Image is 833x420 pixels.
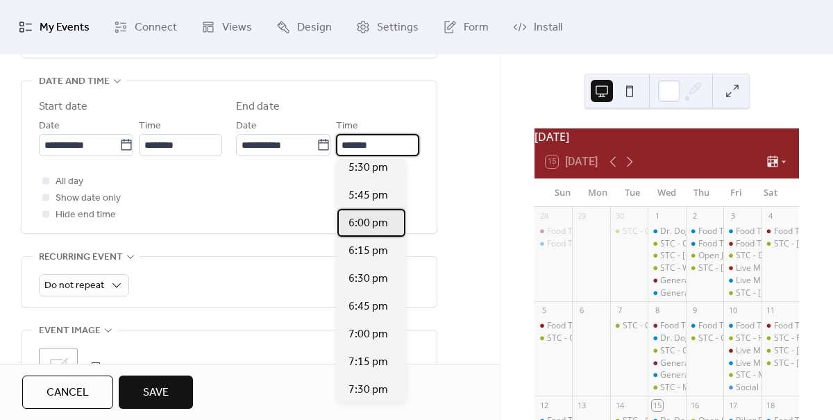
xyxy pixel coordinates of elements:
[652,305,662,316] div: 8
[648,369,685,381] div: General Knowledge Trivia - Roselle @ Wed Oct 8, 2025 7pm - 9pm (CDT)
[297,17,332,39] span: Design
[766,211,776,221] div: 4
[348,187,388,204] span: 5:45 pm
[236,118,257,135] span: Date
[22,376,113,409] button: Cancel
[503,6,573,49] a: Install
[648,320,685,332] div: Food Truck - Happy Lobster - Lemont @ Wed Oct 8, 2025 5pm - 9pm (CDT)
[576,211,587,221] div: 29
[723,250,761,262] div: STC - Dark Horse Grill @ Fri Oct 3, 2025 5pm - 9pm (CDT)
[534,17,562,39] span: Install
[766,305,776,316] div: 11
[535,333,572,344] div: STC - Outdoor Doggie Dining class @ 1pm - 2:30pm (CDT)
[727,400,738,410] div: 17
[44,276,104,295] span: Do not repeat
[348,271,388,287] span: 6:30 pm
[753,179,788,207] div: Sat
[576,305,587,316] div: 6
[723,382,761,394] div: Social - Magician Pat Flanagan @ Fri Oct 10, 2025 8pm - 10:30pm (CDT)
[648,333,685,344] div: Dr. Dog’s Food Truck - Roselle @ Weekly from 6pm to 9pm
[648,287,685,299] div: General Knowledge Trivia - Roselle @ Wed Oct 1, 2025 7pm - 9pm (CDT)
[222,17,252,39] span: Views
[652,400,662,410] div: 15
[723,345,761,357] div: Live Music - Crawfords Daughter- Lemont @ Fri Oct 10, 2025 7pm - 10pm (CDT)
[535,128,799,145] div: [DATE]
[614,400,625,410] div: 14
[718,179,753,207] div: Fri
[727,211,738,221] div: 3
[464,17,489,39] span: Form
[648,238,685,250] div: STC - Charity Bike Ride with Sammy's Bikes @ Weekly from 6pm to 7:30pm on Wednesday from Wed May ...
[40,17,90,39] span: My Events
[103,6,187,49] a: Connect
[723,333,761,344] div: STC - Happy Lobster @ Fri Oct 10, 2025 5pm - 9pm (CDT)
[336,118,358,135] span: Time
[539,400,549,410] div: 12
[766,400,776,410] div: 18
[648,250,685,262] div: STC - Stern Style Pinball Tournament @ Wed Oct 1, 2025 6pm - 9pm (CDT)
[535,226,572,237] div: Food Truck - Pierogi Rig - Lemont @ Sun Sep 28, 2025 1pm - 5pm (CDT)
[135,17,177,39] span: Connect
[348,326,388,343] span: 7:00 pm
[348,299,388,315] span: 6:45 pm
[686,250,723,262] div: Open Jam with Sam Wyatt @ STC @ Thu Oct 2, 2025 7pm - 11pm (CDT)
[191,6,262,49] a: Views
[650,179,684,207] div: Wed
[610,226,648,237] div: STC - General Knowledge Trivia @ Tue Sep 30, 2025 7pm - 9pm (CDT)
[539,211,549,221] div: 28
[56,190,121,207] span: Show date only
[348,354,388,371] span: 7:15 pm
[580,179,615,207] div: Mon
[648,382,685,394] div: STC - Music Bingo hosted by Pollyanna's Sean Frazier @ Wed Oct 8, 2025 7pm - 9pm (CDT)
[648,226,685,237] div: Dr. Dog’s Food Truck - Roselle @ Weekly from 6pm to 9pm
[762,238,799,250] div: STC - Billy Denton @ Sat Oct 4, 2025 7pm - 10pm (CDT)
[723,275,761,287] div: Live Music - Ryan Cooper - Roselle @ Fri Oct 3, 2025 7pm - 10pm (CDT)
[723,369,761,381] div: STC - Miss Behavin' Band @ Fri Oct 10, 2025 7pm - 10pm (CDT)
[236,99,280,115] div: End date
[39,118,60,135] span: Date
[648,358,685,369] div: General Knowledge Trivia - Lemont @ Wed Oct 8, 2025 7pm - 9pm (CDT)
[615,179,650,207] div: Tue
[535,238,572,250] div: Food Truck - Da Wing Wagon - Roselle @ Sun Sep 28, 2025 3pm - 6pm (CDT)
[723,226,761,237] div: Food Truck - Da Pizza Co - Roselle @ Fri Oct 3, 2025 5pm - 9pm (CDT)
[348,243,388,260] span: 6:15 pm
[348,382,388,398] span: 7:30 pm
[8,6,100,49] a: My Events
[432,6,499,49] a: Form
[723,262,761,274] div: Live Music - Billy Denton - Lemont @ Fri Oct 3, 2025 7pm - 10pm (CDT)
[652,211,662,221] div: 1
[727,305,738,316] div: 10
[377,17,419,39] span: Settings
[610,320,648,332] div: STC - General Knowledge Trivia @ Tue Oct 7, 2025 7pm - 9pm (CDT)
[539,305,549,316] div: 5
[139,118,161,135] span: Time
[762,320,799,332] div: Food Truck - Cousins Maine Lobster - Lemont @ Sat Oct 11, 2025 12pm - 4pm (CDT)
[723,287,761,299] div: STC - Jimmy Nick and the Don't Tell Mama @ Fri Oct 3, 2025 7pm - 10pm (CDT)
[762,333,799,344] div: STC - Four Ds BBQ @ Sat Oct 11, 2025 12pm - 6pm (CDT)
[266,6,342,49] a: Design
[576,400,587,410] div: 13
[39,74,110,90] span: Date and time
[762,226,799,237] div: Food Truck - Pizza 750 - Lemont @ Sat Oct 4, 2025 2pm - 6pm (CDT)
[684,179,718,207] div: Thu
[686,262,723,274] div: STC - Gvs Italian Street Food @ Thu Oct 2, 2025 7pm - 9pm (CDT)
[39,99,87,115] div: Start date
[762,345,799,357] div: STC - Terry Byrne @ Sat Oct 11, 2025 2pm - 5pm (CDT)
[648,262,685,274] div: STC - Wild Fries food truck @ Wed Oct 1, 2025 6pm - 9pm (CDT)
[39,249,123,266] span: Recurring event
[686,320,723,332] div: Food Truck - Tacos Los Jarochitos - Roselle @ Thu Oct 9, 2025 5pm - 9pm (CDT)
[690,305,700,316] div: 9
[547,226,805,237] div: Food Truck - [PERSON_NAME] - Lemont @ [DATE] 1pm - 5pm (CDT)
[47,385,89,401] span: Cancel
[648,345,685,357] div: STC - Charity Bike Ride with Sammy's Bikes @ Weekly from 6pm to 7:30pm on Wednesday from Wed May ...
[348,215,388,232] span: 6:00 pm
[690,400,700,410] div: 16
[648,275,685,287] div: General Knowledge Trivia - Lemont @ Wed Oct 1, 2025 7pm - 9pm (CDT)
[547,238,800,250] div: Food Truck - Da Wing Wagon - Roselle @ [DATE] 3pm - 6pm (CDT)
[346,6,429,49] a: Settings
[546,179,580,207] div: Sun
[39,348,78,387] div: ;
[39,323,101,339] span: Event image
[547,333,769,344] div: STC - Outdoor Doggie Dining class @ 1pm - 2:30pm (CDT)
